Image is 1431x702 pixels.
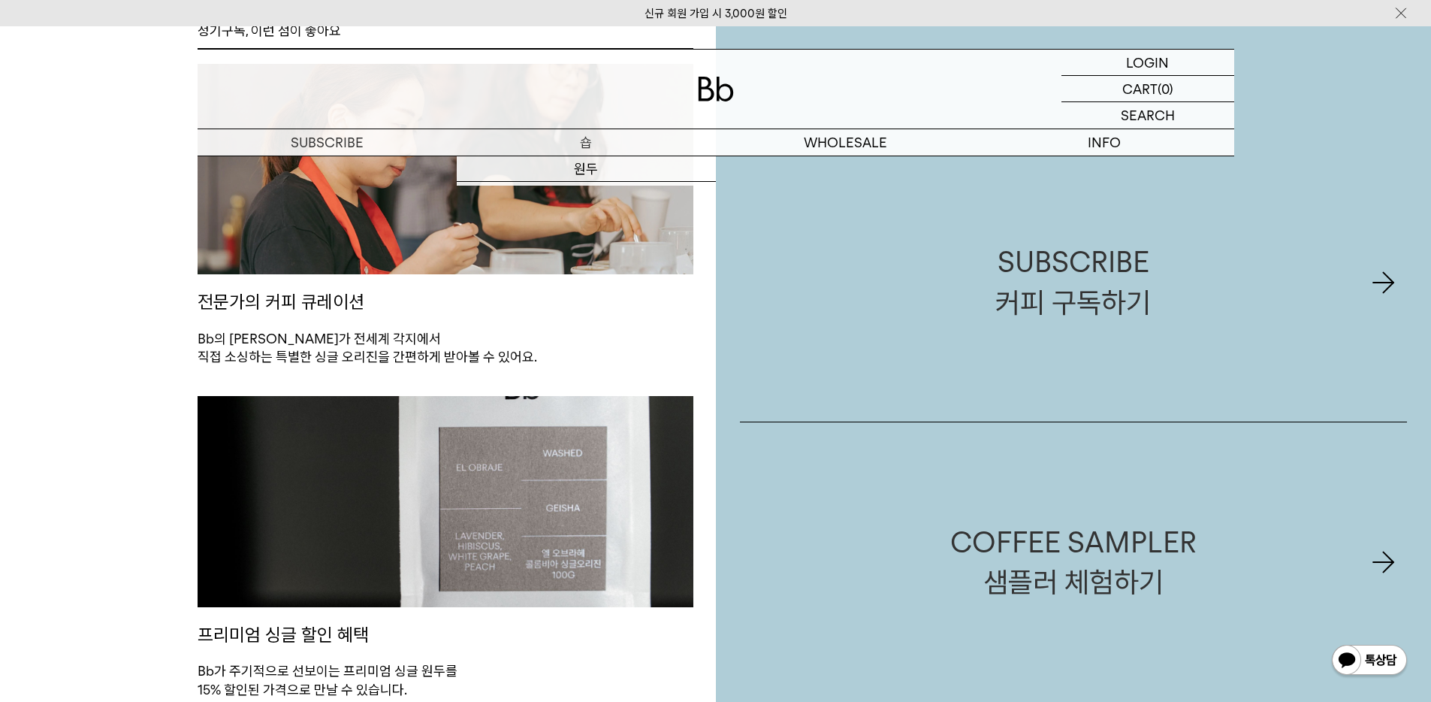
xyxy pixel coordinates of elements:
p: SEARCH [1121,102,1175,129]
p: WHOLESALE [716,129,975,156]
a: 신규 회원 가입 시 3,000원 할인 [645,7,787,20]
p: INFO [975,129,1234,156]
img: 더 가까운 커피 가이드 [198,396,693,607]
p: Bb의 [PERSON_NAME]가 전세계 각지에서 직접 소싱하는 특별한 싱글 오리진을 간편하게 받아볼 수 있어요. [198,330,693,367]
a: 드립백/콜드브루/캡슐 [457,182,716,207]
a: LOGIN [1061,50,1234,76]
a: 숍 [457,129,716,156]
img: 카카오톡 채널 1:1 채팅 버튼 [1330,643,1408,679]
a: CART (0) [1061,76,1234,102]
p: 전문가의 커피 큐레이션 [198,274,693,330]
p: CART [1122,76,1158,101]
a: SUBSCRIBE [198,129,457,156]
a: 원두 [457,156,716,182]
div: SUBSCRIBE 커피 구독하기 [995,242,1151,322]
p: Bb가 주기적으로 선보이는 프리미엄 싱글 원두를 15% 할인된 가격으로 만날 수 있습니다. [198,662,693,699]
a: COFFEE SAMPLER샘플러 체험하기 [740,422,1408,702]
div: COFFEE SAMPLER 샘플러 체험하기 [950,522,1197,602]
p: 프리미엄 싱글 할인 혜택 [198,607,693,663]
img: 전문가의 커피 큐레이션 [198,64,693,275]
a: SUBSCRIBE커피 구독하기 [740,143,1408,422]
p: (0) [1158,76,1173,101]
img: 로고 [698,77,734,101]
p: LOGIN [1126,50,1169,75]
